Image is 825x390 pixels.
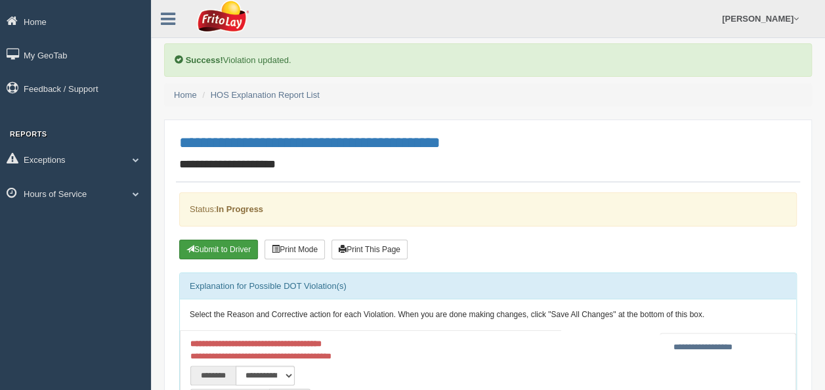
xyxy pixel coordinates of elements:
[179,240,258,259] button: Submit To Driver
[164,43,812,77] div: Violation updated.
[216,204,263,214] strong: In Progress
[186,55,223,65] b: Success!
[331,240,408,259] button: Print This Page
[179,192,797,226] div: Status:
[180,299,796,331] div: Select the Reason and Corrective action for each Violation. When you are done making changes, cli...
[174,90,197,100] a: Home
[180,273,796,299] div: Explanation for Possible DOT Violation(s)
[211,90,320,100] a: HOS Explanation Report List
[264,240,325,259] button: Print Mode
